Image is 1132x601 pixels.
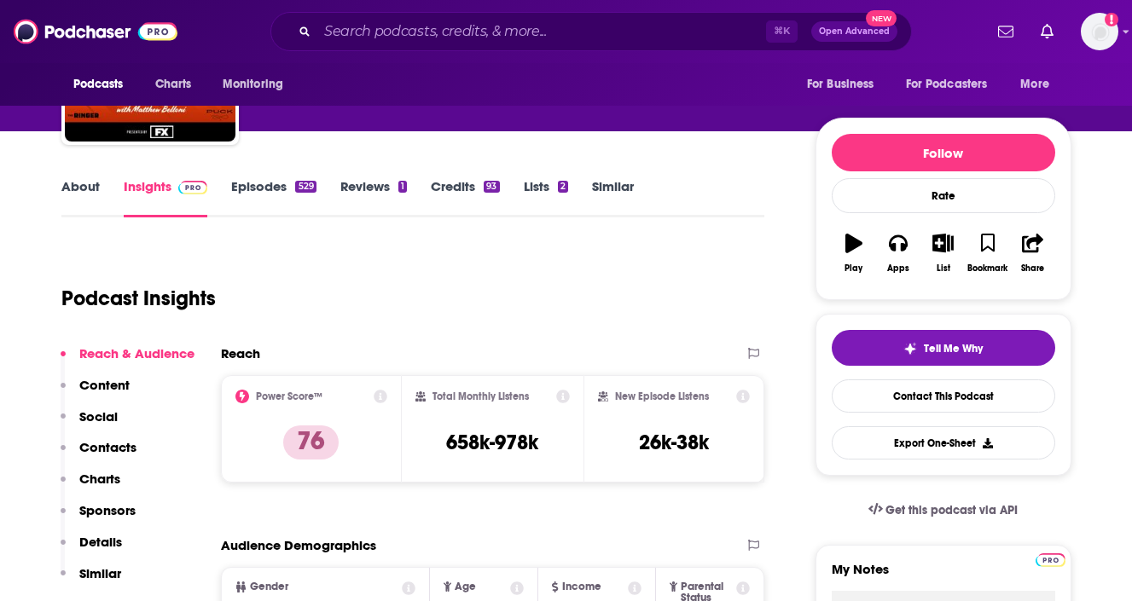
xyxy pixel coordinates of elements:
p: Details [79,534,122,550]
button: Show profile menu [1081,13,1118,50]
button: open menu [211,68,305,101]
button: Export One-Sheet [832,426,1055,459]
a: Get this podcast via API [855,489,1032,531]
h2: Total Monthly Listens [432,390,529,402]
h1: Podcast Insights [61,286,216,311]
span: For Business [807,72,874,96]
p: Content [79,377,130,393]
span: Get this podcast via API [885,503,1018,517]
button: Follow [832,134,1055,171]
label: My Notes [832,561,1055,591]
a: Show notifications dropdown [991,17,1020,46]
span: For Podcasters [906,72,988,96]
button: Share [1010,222,1054,284]
svg: Add a profile image [1105,13,1118,26]
div: Apps [887,263,909,274]
h2: New Episode Listens [615,390,709,402]
span: Age [455,581,476,592]
span: Podcasts [73,72,124,96]
p: Similar [79,565,121,581]
img: Podchaser Pro [178,181,208,194]
div: Share [1021,263,1044,274]
h3: 658k-978k [446,430,538,455]
button: tell me why sparkleTell Me Why [832,330,1055,366]
div: Bookmark [967,263,1007,274]
p: Sponsors [79,502,136,518]
p: Charts [79,471,120,487]
div: Play [845,263,862,274]
button: Open AdvancedNew [811,21,897,42]
button: open menu [1008,68,1071,101]
a: Charts [144,68,202,101]
img: Podchaser Pro [1036,553,1065,567]
div: 529 [295,181,316,193]
input: Search podcasts, credits, & more... [317,18,766,45]
button: Reach & Audience [61,345,194,377]
button: Charts [61,471,120,502]
span: Income [562,581,601,592]
button: open menu [61,68,146,101]
a: Show notifications dropdown [1034,17,1060,46]
span: Logged in as kkade [1081,13,1118,50]
div: Rate [832,178,1055,213]
h2: Audience Demographics [221,537,376,553]
a: Contact This Podcast [832,379,1055,413]
p: 76 [283,425,339,459]
span: Tell Me Why [924,342,983,355]
p: Contacts [79,439,136,455]
button: Content [61,377,130,408]
button: Similar [61,565,121,597]
a: Episodes529 [231,178,316,217]
span: Monitoring [223,72,283,96]
span: Open Advanced [819,27,890,36]
div: 2 [558,181,568,193]
button: Sponsors [61,502,136,534]
div: 1 [398,181,407,193]
span: Charts [155,72,192,96]
button: open menu [795,68,896,101]
a: Similar [592,178,634,217]
div: List [937,263,950,274]
div: Search podcasts, credits, & more... [270,12,912,51]
button: Details [61,534,122,565]
a: Lists2 [524,178,568,217]
span: Gender [250,581,288,592]
h3: 26k-38k [639,430,709,455]
button: Apps [876,222,920,284]
button: Social [61,408,118,440]
h2: Reach [221,345,260,361]
img: User Profile [1081,13,1118,50]
div: 93 [484,181,499,193]
button: Bookmark [966,222,1010,284]
span: ⌘ K [766,20,798,43]
a: Pro website [1036,551,1065,567]
a: Reviews1 [340,178,407,217]
span: More [1020,72,1049,96]
button: Contacts [61,439,136,471]
h2: Power Score™ [256,390,322,402]
a: About [61,178,100,217]
a: InsightsPodchaser Pro [124,178,208,217]
button: List [920,222,965,284]
p: Social [79,408,118,425]
img: Podchaser - Follow, Share and Rate Podcasts [14,15,177,48]
span: New [866,10,897,26]
button: open menu [895,68,1013,101]
a: Credits93 [431,178,499,217]
button: Play [832,222,876,284]
img: tell me why sparkle [903,342,917,355]
p: Reach & Audience [79,345,194,361]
